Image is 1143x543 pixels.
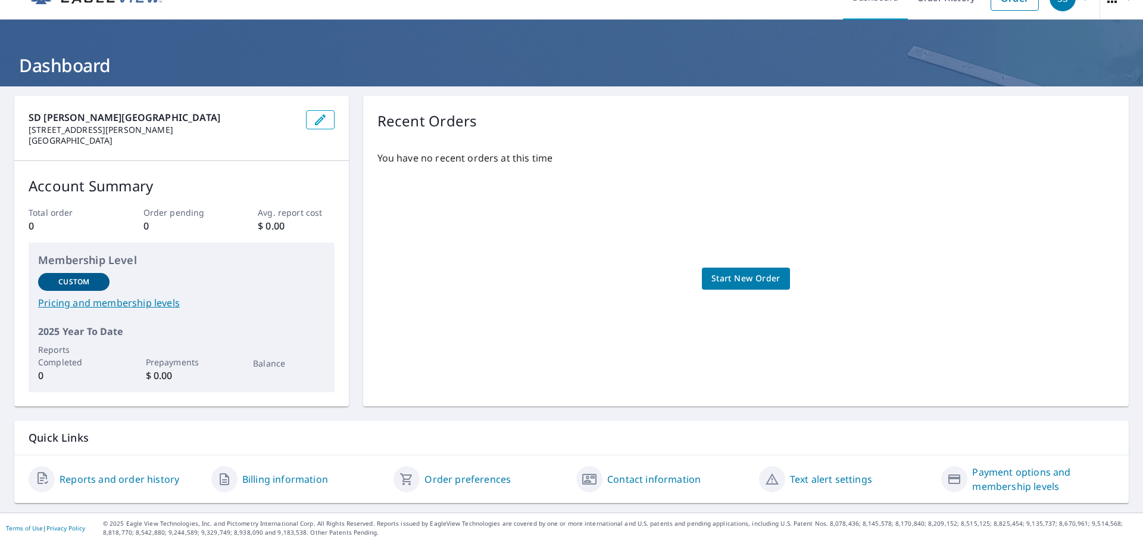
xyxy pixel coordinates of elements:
[14,53,1129,77] h1: Dashboard
[424,472,511,486] a: Order preferences
[143,206,220,219] p: Order pending
[143,219,220,233] p: 0
[58,277,89,287] p: Custom
[6,524,43,532] a: Terms of Use
[607,472,701,486] a: Contact information
[38,343,110,368] p: Reports Completed
[29,110,296,125] p: SD [PERSON_NAME][GEOGRAPHIC_DATA]
[38,368,110,383] p: 0
[38,252,325,268] p: Membership Level
[972,465,1114,494] a: Payment options and membership levels
[377,110,477,132] p: Recent Orders
[146,356,217,368] p: Prepayments
[29,175,335,197] p: Account Summary
[46,524,85,532] a: Privacy Policy
[258,206,334,219] p: Avg. report cost
[103,519,1137,537] p: © 2025 Eagle View Technologies, Inc. and Pictometry International Corp. All Rights Reserved. Repo...
[258,219,334,233] p: $ 0.00
[377,151,1114,165] p: You have no recent orders at this time
[29,135,296,146] p: [GEOGRAPHIC_DATA]
[702,268,790,290] a: Start New Order
[6,525,85,532] p: |
[711,271,780,286] span: Start New Order
[38,296,325,310] a: Pricing and membership levels
[790,472,872,486] a: Text alert settings
[29,219,105,233] p: 0
[253,357,324,370] p: Balance
[60,472,179,486] a: Reports and order history
[242,472,328,486] a: Billing information
[29,430,1114,445] p: Quick Links
[29,206,105,219] p: Total order
[29,125,296,135] p: [STREET_ADDRESS][PERSON_NAME]
[146,368,217,383] p: $ 0.00
[38,324,325,339] p: 2025 Year To Date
